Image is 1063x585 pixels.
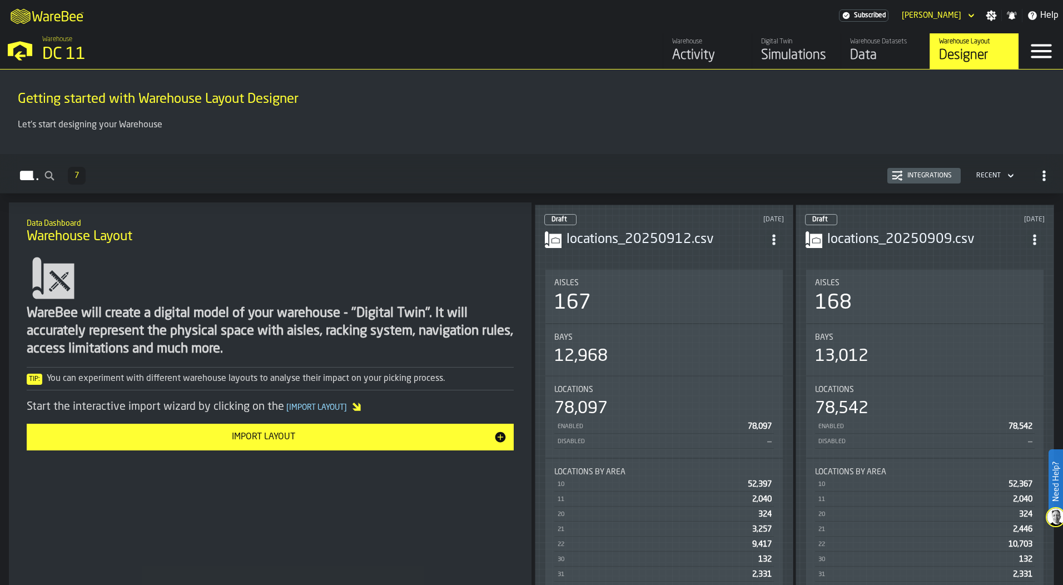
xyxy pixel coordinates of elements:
[63,167,90,185] div: ButtonLoadMore-Load More-Prev-First-Last
[815,399,868,419] div: 78,542
[554,385,774,394] div: Title
[752,525,772,533] span: 3,257
[815,279,1035,287] div: Title
[815,385,1035,394] div: Title
[817,496,1009,503] div: 11
[1019,510,1032,518] span: 324
[817,511,1015,518] div: 20
[815,468,1035,477] div: Title
[554,399,608,419] div: 78,097
[554,333,774,342] div: Title
[33,430,494,444] div: Import Layout
[545,270,783,323] div: stat-Aisles
[554,346,608,366] div: 12,968
[557,496,748,503] div: 11
[748,423,772,430] span: 78,097
[897,9,977,22] div: DropdownMenuValue-Ahmo Smajlovic
[942,216,1045,224] div: Updated: 9/12/2025, 12:55:09 PM Created: 9/9/2025, 12:57:26 PM
[27,372,514,385] div: You can experiment with different warehouse layouts to analyse their impact on your picking process.
[554,385,593,394] span: Locations
[557,526,748,533] div: 21
[682,216,784,224] div: Updated: 9/12/2025, 4:21:28 PM Created: 9/12/2025, 2:06:43 PM
[815,567,1035,582] div: StatList-item-31
[554,552,774,567] div: StatList-item-30
[850,47,921,65] div: Data
[1022,9,1063,22] label: button-toggle-Help
[1002,10,1022,21] label: button-toggle-Notifications
[672,47,743,65] div: Activity
[815,333,833,342] span: Bays
[554,279,774,287] div: Title
[752,541,772,548] span: 9,417
[284,404,349,412] span: Import Layout
[27,228,132,246] span: Warehouse Layout
[981,10,1001,21] label: button-toggle-Settings
[554,419,774,434] div: StatList-item-Enabled
[752,571,772,578] span: 2,331
[1019,556,1032,563] span: 132
[841,33,930,69] a: link-to-/wh/i/2e91095d-d0fa-471d-87cf-b9f7f81665fc/data
[817,526,1009,533] div: 21
[557,438,763,445] div: Disabled
[902,11,961,20] div: DropdownMenuValue-Ahmo Smajlovic
[567,231,764,249] h3: locations_20250912.csv
[557,423,743,430] div: Enabled
[839,9,888,22] a: link-to-/wh/i/2e91095d-d0fa-471d-87cf-b9f7f81665fc/settings/billing
[344,404,347,412] span: ]
[42,36,72,43] span: Warehouse
[557,541,748,548] div: 22
[812,216,828,223] span: Draft
[815,477,1035,492] div: StatList-item-10
[672,38,743,46] div: Warehouse
[806,324,1044,375] div: stat-Bays
[972,169,1016,182] div: DropdownMenuValue-4
[554,434,774,449] div: StatList-item-Disabled
[815,492,1035,507] div: StatList-item-11
[903,172,956,180] div: Integrations
[817,438,1024,445] div: Disabled
[854,12,886,19] span: Subscribed
[1013,571,1032,578] span: 2,331
[554,492,774,507] div: StatList-item-11
[286,404,289,412] span: [
[18,91,299,108] span: Getting started with Warehouse Layout Designer
[815,552,1035,567] div: StatList-item-30
[1013,495,1032,503] span: 2,040
[1013,525,1032,533] span: 2,446
[815,333,1035,342] div: Title
[554,468,774,477] div: Title
[557,556,754,563] div: 30
[9,78,1054,118] div: title-Getting started with Warehouse Layout Designer
[761,38,832,46] div: Digital Twin
[850,38,921,46] div: Warehouse Datasets
[18,211,523,251] div: title-Warehouse Layout
[554,292,591,314] div: 167
[752,33,841,69] a: link-to-/wh/i/2e91095d-d0fa-471d-87cf-b9f7f81665fc/simulations
[815,434,1035,449] div: StatList-item-Disabled
[554,333,573,342] span: Bays
[544,214,577,225] div: status-0 2
[1019,33,1063,69] label: button-toggle-Menu
[554,279,579,287] span: Aisles
[545,376,783,458] div: stat-Locations
[18,118,1045,132] p: Let's start designing your Warehouse
[827,231,1025,249] div: locations_20250909.csv
[806,376,1044,458] div: stat-Locations
[42,44,342,65] div: DC 11
[839,9,888,22] div: Menu Subscription
[758,556,772,563] span: 132
[752,495,772,503] span: 2,040
[27,399,514,415] div: Start the interactive import wizard by clicking on the
[663,33,752,69] a: link-to-/wh/i/2e91095d-d0fa-471d-87cf-b9f7f81665fc/feed/
[815,385,854,394] span: Locations
[557,571,748,578] div: 31
[817,541,1004,548] div: 22
[815,522,1035,537] div: StatList-item-21
[817,571,1009,578] div: 31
